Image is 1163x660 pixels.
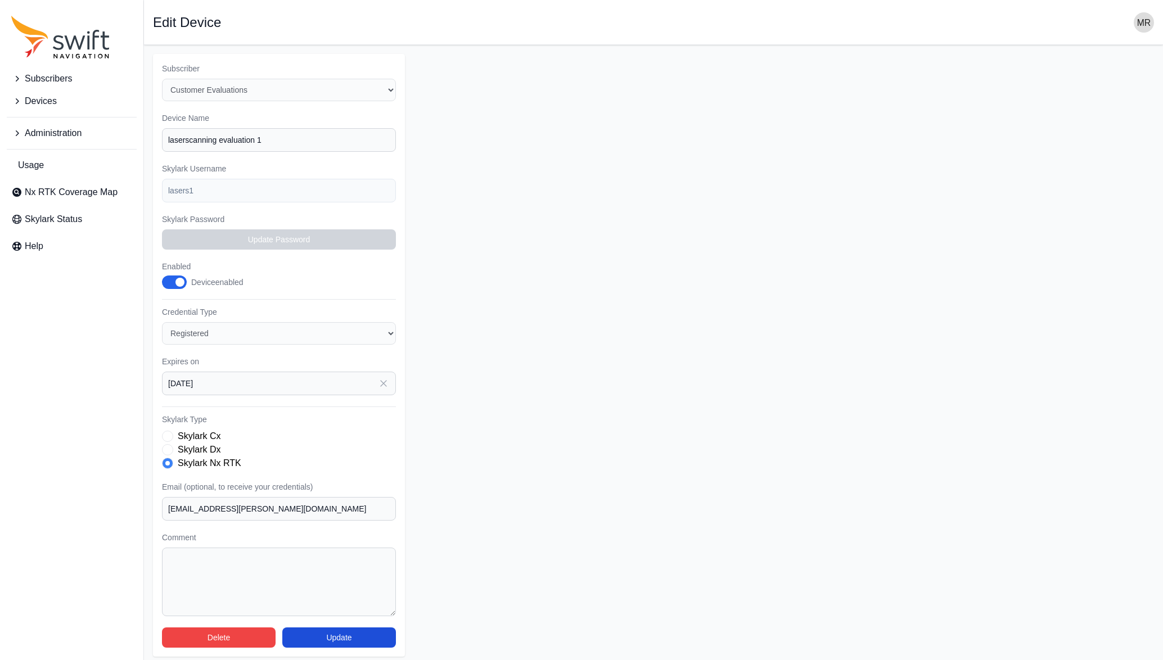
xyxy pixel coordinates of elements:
input: Device #01 [162,128,396,152]
button: Delete [162,627,276,648]
label: Skylark Dx [178,443,220,456]
button: Update Password [162,229,396,250]
input: example-user [162,179,396,202]
span: Skylark Status [25,213,82,226]
label: Enabled [162,261,255,272]
label: Skylark Type [162,414,396,425]
h1: Edit Device [153,16,221,29]
span: Subscribers [25,72,72,85]
label: Skylark Nx RTK [178,456,241,470]
label: Credential Type [162,306,396,318]
select: Subscriber [162,79,396,101]
span: Devices [25,94,57,108]
label: Skylark Cx [178,430,220,443]
label: Device Name [162,112,396,124]
a: Skylark Status [7,208,137,230]
a: Nx RTK Coverage Map [7,181,137,204]
span: Nx RTK Coverage Map [25,186,118,199]
span: Administration [25,126,82,140]
img: user photo [1134,12,1154,33]
label: Comment [162,532,396,543]
button: Subscribers [7,67,137,90]
input: YYYY-MM-DD [162,372,396,395]
div: Skylark Type [162,430,396,470]
label: Expires on [162,356,396,367]
a: Usage [7,154,137,177]
button: Update [282,627,396,648]
span: Help [25,239,43,253]
label: Skylark Password [162,214,396,225]
label: Email (optional, to receive your credentials) [162,481,396,492]
span: Usage [18,159,44,172]
button: Devices [7,90,137,112]
label: Subscriber [162,63,396,74]
button: Administration [7,122,137,144]
label: Skylark Username [162,163,396,174]
a: Help [7,235,137,257]
div: Device enabled [191,277,244,288]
